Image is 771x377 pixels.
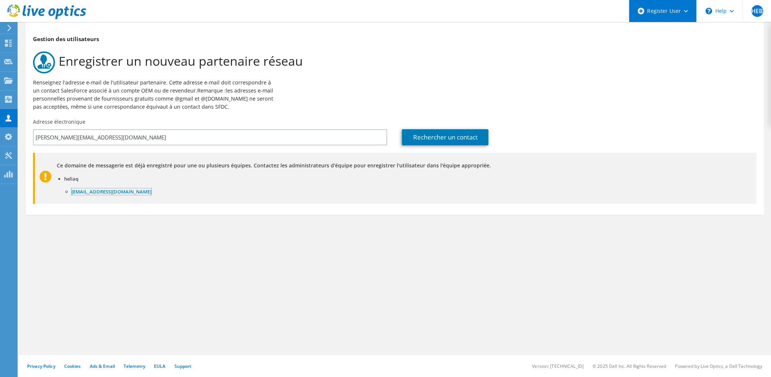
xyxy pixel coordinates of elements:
[592,363,666,369] li: © 2025 Dell Inc. All Rights Reserved
[33,51,753,73] h1: Enregistrer un nouveau partenaire réseau
[90,363,115,369] a: Ads & Email
[64,363,81,369] a: Cookies
[402,129,488,145] a: Rechercher un contact
[197,87,226,94] b: Remarque :
[154,363,165,369] a: EULA
[71,188,151,195] a: [EMAIL_ADDRESS][DOMAIN_NAME]
[532,363,584,369] li: Version: [TECHNICAL_ID]
[33,118,85,126] label: Adresse électronique
[705,8,712,14] svg: \n
[64,175,78,182] span: heliaq
[33,79,275,111] p: Renseignez l'adresse e-mail de l'utilisateur partenaire. Cette adresse e-mail doit correspondre à...
[124,363,145,369] a: Telemetry
[33,35,756,43] h3: Gestion des utilisateurs
[751,5,763,17] span: HEB
[675,363,762,369] li: Powered by Live Optics, a Dell Technology
[174,363,191,369] a: Support
[27,363,55,369] a: Privacy Policy
[57,162,742,170] p: Ce domaine de messagerie est déjà enregistré pour une ou plusieurs équipes. Contactez les adminis...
